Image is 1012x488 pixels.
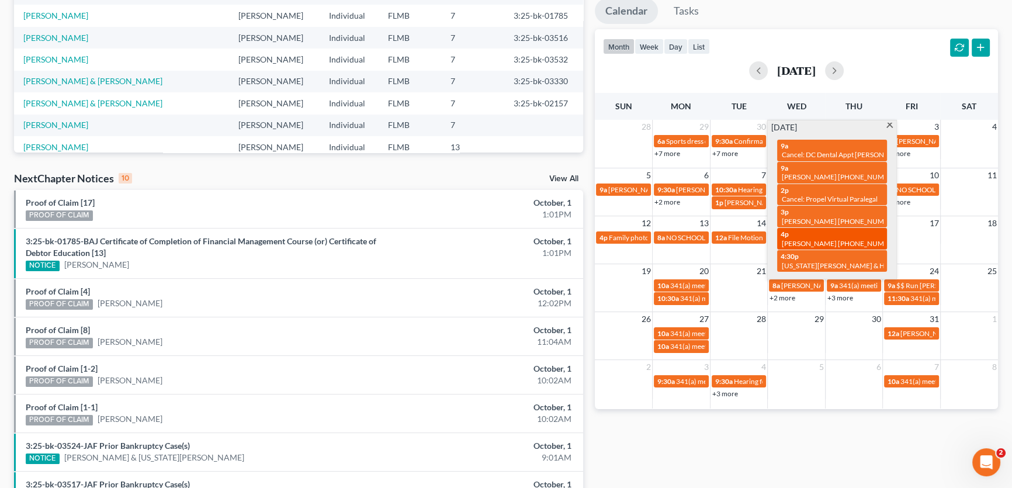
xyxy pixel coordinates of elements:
a: [PERSON_NAME] & [PERSON_NAME] [23,98,162,108]
span: 3 [933,120,940,134]
span: 9a [888,281,895,290]
span: 8a [657,233,665,242]
span: 28 [640,120,652,134]
span: 10:30a [657,294,679,303]
span: 8 [991,360,998,374]
td: Individual [320,71,379,92]
a: [PERSON_NAME] [98,375,162,386]
td: Individual [320,92,379,114]
span: 10a [888,377,899,386]
span: 4p [781,230,789,238]
span: Fri [906,101,918,111]
span: 10a [657,329,669,338]
span: 4p [599,233,608,242]
a: [PERSON_NAME] [64,259,129,271]
span: 6a [657,137,665,146]
span: 26 [640,312,652,326]
a: [PERSON_NAME] [23,33,88,43]
td: [PERSON_NAME] [229,71,320,92]
td: Individual [320,27,379,49]
span: 9:30a [715,137,733,146]
span: 10 [928,168,940,182]
span: 2 [996,448,1006,458]
td: 3:25-bk-03532 [504,49,583,70]
a: [PERSON_NAME] [23,11,88,20]
span: File Motion for extension of time for [PERSON_NAME] [728,233,893,242]
span: 8a [772,281,780,290]
iframe: Intercom live chat [972,448,1000,476]
td: 3:25-bk-03516 [504,27,583,49]
a: 3:25-bk-03524-JAF Prior Bankruptcy Case(s) [26,441,190,451]
a: [PERSON_NAME] [23,54,88,64]
td: Individual [320,49,379,70]
span: 28 [755,312,767,326]
span: 341(a) meeting for [PERSON_NAME] [670,329,783,338]
span: 341(a) meeting for [PERSON_NAME] [676,377,789,386]
div: 11:04AM [397,336,571,348]
a: [PERSON_NAME] [98,297,162,309]
span: 7 [760,168,767,182]
span: 4 [991,120,998,134]
span: 9a [830,281,838,290]
a: +7 more [712,149,738,158]
span: 12a [888,329,899,338]
div: NextChapter Notices [14,171,132,185]
span: 4:30p [781,252,799,261]
span: 13 [698,216,710,230]
td: [PERSON_NAME] [229,5,320,26]
span: [PERSON_NAME] [PHONE_NUMBER] [782,239,900,248]
td: FLMB [379,115,441,136]
a: 3:25-bk-01785-BAJ Certificate of Completion of Financial Management Course (or) Certificate of De... [26,236,376,258]
span: 341(a) meeting for [PERSON_NAME] [670,342,783,351]
span: [DATE] [771,122,797,133]
div: October, 1 [397,324,571,336]
td: 13 [441,136,504,158]
div: October, 1 [397,363,571,375]
span: 5 [818,360,825,374]
span: Confirmation hearing for [PERSON_NAME] [734,137,867,146]
span: 29 [698,120,710,134]
a: [PERSON_NAME] & [PERSON_NAME] [23,76,162,86]
div: NOTICE [26,261,60,271]
div: 10:02AM [397,413,571,425]
td: 7 [441,71,504,92]
a: Proof of Claim [1-1] [26,402,98,412]
div: 10:02AM [397,375,571,386]
a: [PERSON_NAME] & [US_STATE][PERSON_NAME] [64,452,244,463]
span: [PERSON_NAME] on-site training [781,281,883,290]
td: Individual [320,136,379,158]
span: 12 [640,216,652,230]
span: Thu [845,101,862,111]
div: October, 1 [397,236,571,247]
span: 30 [871,312,882,326]
a: +4 more [885,198,910,206]
span: 341(a) meeting for [PERSON_NAME] [670,281,783,290]
span: 29 [813,312,825,326]
td: 3:25-bk-02157 [504,92,583,114]
div: 12:02PM [397,297,571,309]
span: Family photos [609,233,652,242]
td: FLMB [379,71,441,92]
span: 24 [928,264,940,278]
span: [US_STATE][PERSON_NAME] & Husband [782,261,907,270]
td: 7 [441,5,504,26]
td: 7 [441,115,504,136]
span: 341(a) meeting for [PERSON_NAME] [839,281,952,290]
td: 7 [441,49,504,70]
div: 1:01PM [397,247,571,259]
span: NO SCHOOL [896,185,935,194]
span: 5 [645,168,652,182]
span: 341(a) meeting for [PERSON_NAME] [680,294,793,303]
a: [PERSON_NAME] [98,336,162,348]
span: 2 [645,360,652,374]
span: 25 [986,264,998,278]
a: Proof of Claim [1-2] [26,364,98,373]
span: 1 [991,312,998,326]
td: [PERSON_NAME] [229,92,320,114]
button: list [688,39,710,54]
button: month [603,39,635,54]
div: NOTICE [26,454,60,464]
td: [PERSON_NAME] [229,136,320,158]
td: FLMB [379,5,441,26]
span: 6 [703,168,710,182]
